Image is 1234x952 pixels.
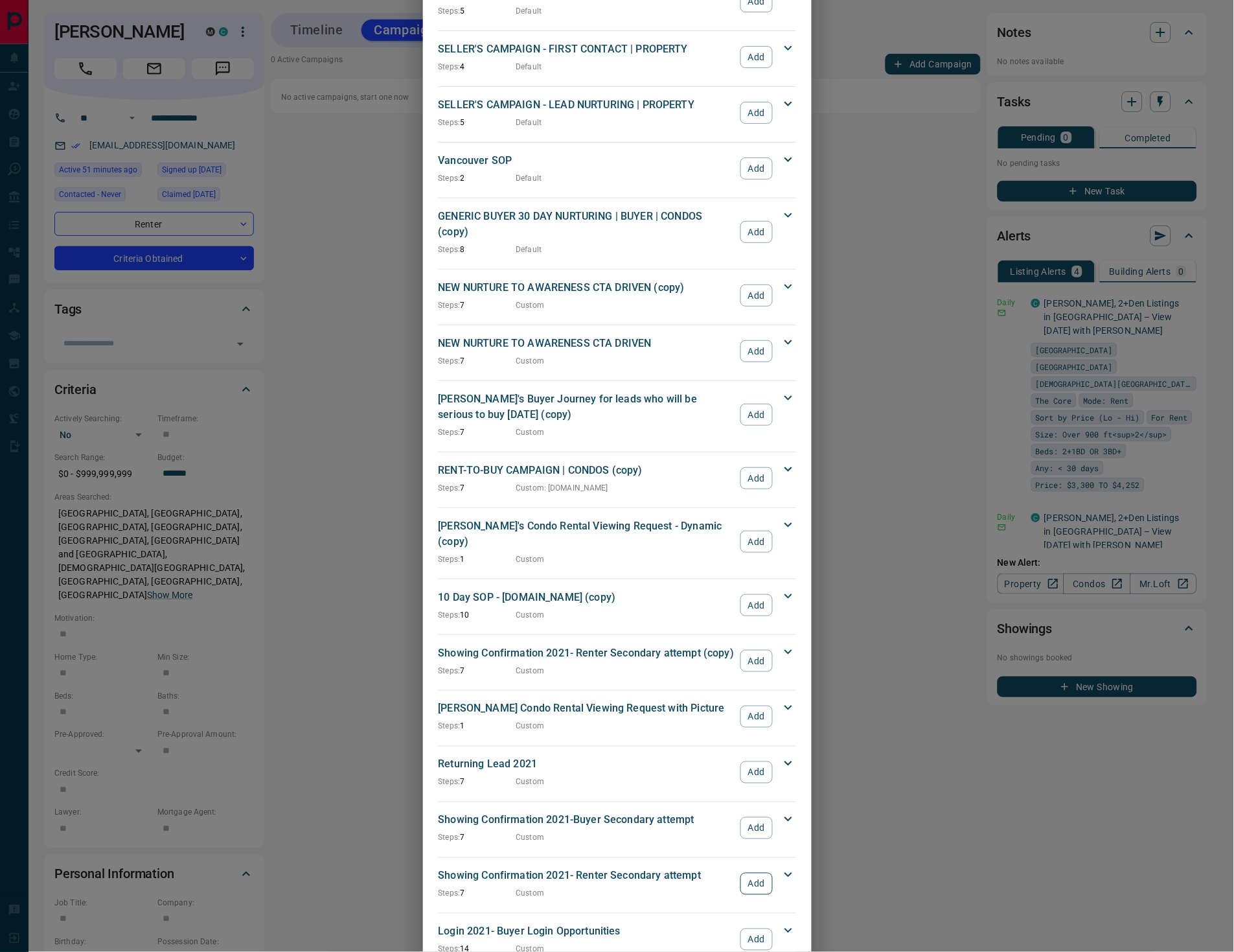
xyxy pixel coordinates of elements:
p: 7 [439,832,516,844]
p: 4 [439,61,516,73]
div: Showing Confirmation 2021- Renter Secondary attempt (copy)Steps:7CustomAdd [439,643,796,679]
p: 7 [439,776,516,788]
p: Custom [516,665,545,677]
span: Steps: [439,666,461,675]
div: [PERSON_NAME]'s Buyer Journey for leads who will be serious to buy [DATE] (copy)Steps:7CustomAdd [439,389,796,441]
span: Steps: [439,356,461,366]
span: Steps: [439,610,461,620]
button: Add [740,594,772,616]
span: Steps: [439,722,461,731]
p: 7 [439,888,516,900]
p: 7 [439,482,516,494]
span: Steps: [439,62,461,71]
div: [PERSON_NAME] Condo Rental Viewing Request with PictureSteps:1CustomAdd [439,699,796,735]
span: Steps: [439,245,461,254]
p: [PERSON_NAME]'s Condo Rental Viewing Request - Dynamic (copy) [439,518,735,550]
p: 5 [439,117,516,128]
p: 8 [439,244,516,255]
div: [PERSON_NAME]'s Condo Rental Viewing Request - Dynamic (copy)Steps:1CustomAdd [439,516,796,568]
p: Custom [516,609,545,621]
button: Add [740,340,772,362]
p: SELLER'S CAMPAIGN - LEAD NURTURING | PROPERTY [439,97,735,113]
div: NEW NURTURE TO AWARENESS CTA DRIVENSteps:7CustomAdd [439,333,796,369]
span: Steps: [439,889,461,898]
button: Add [740,929,772,951]
div: NEW NURTURE TO AWARENESS CTA DRIVEN (copy)Steps:7CustomAdd [439,277,796,314]
p: 7 [439,426,516,438]
div: SELLER'S CAMPAIGN - LEAD NURTURING | PROPERTYSteps:5DefaultAdd [439,95,796,131]
p: Custom [516,553,545,565]
p: Default [516,61,542,73]
p: 1 [439,553,516,565]
button: Add [740,531,772,553]
button: Add [740,873,772,895]
span: Steps: [439,833,461,842]
p: RENT-TO-BUY CAMPAIGN | CONDOS (copy) [439,463,735,478]
p: 10 [439,609,516,621]
span: Steps: [439,6,461,16]
p: 7 [439,299,516,311]
span: Steps: [439,778,461,787]
p: Default [516,244,542,255]
p: Custom [516,299,545,311]
span: Steps: [439,483,461,493]
button: Add [740,46,772,68]
p: [PERSON_NAME]'s Buyer Journey for leads who will be serious to buy [DATE] (copy) [439,391,735,423]
p: Showing Confirmation 2021- Renter Secondary attempt [439,868,735,884]
div: RENT-TO-BUY CAMPAIGN | CONDOS (copy)Steps:7Custom: [DOMAIN_NAME]Add [439,460,796,496]
p: Default [516,172,542,184]
p: Returning Lead 2021 [439,757,735,772]
p: Custom [516,426,545,438]
p: Custom [516,776,545,788]
div: Showing Confirmation 2021-Buyer Secondary attemptSteps:7CustomAdd [439,810,796,846]
p: Default [516,117,542,128]
button: Add [740,221,772,243]
button: Add [740,157,772,180]
div: GENERIC BUYER 30 DAY NURTURING | BUYER | CONDOS (copy)Steps:8DefaultAdd [439,206,796,258]
span: Steps: [439,301,461,310]
button: Add [740,706,772,728]
span: Steps: [439,174,461,183]
p: Custom : [DOMAIN_NAME] [516,482,608,494]
span: Steps: [439,555,461,564]
div: Showing Confirmation 2021- Renter Secondary attemptSteps:7CustomAdd [439,866,796,902]
p: Custom [516,355,545,367]
span: Steps: [439,428,461,437]
p: Showing Confirmation 2021-Buyer Secondary attempt [439,813,735,828]
button: Add [740,102,772,124]
div: 10 Day SOP - [DOMAIN_NAME] (copy)Steps:10CustomAdd [439,587,796,623]
p: Custom [516,721,545,732]
p: 1 [439,721,516,732]
button: Add [740,650,772,672]
p: Custom [516,832,545,844]
p: Custom [516,888,545,900]
div: Vancouver SOPSteps:2DefaultAdd [439,150,796,187]
div: Returning Lead 2021Steps:7CustomAdd [439,754,796,791]
p: [PERSON_NAME] Condo Rental Viewing Request with Picture [439,701,735,717]
p: 10 Day SOP - [DOMAIN_NAME] (copy) [439,590,735,605]
p: Default [516,5,542,17]
button: Add [740,761,772,784]
p: 2 [439,172,516,184]
p: 7 [439,355,516,367]
button: Add [740,467,772,489]
p: Vancouver SOP [439,153,735,168]
p: 5 [439,5,516,17]
p: 7 [439,665,516,677]
button: Add [740,404,772,426]
p: NEW NURTURE TO AWARENESS CTA DRIVEN [439,336,735,351]
p: Showing Confirmation 2021- Renter Secondary attempt (copy) [439,645,735,661]
p: GENERIC BUYER 30 DAY NURTURING | BUYER | CONDOS (copy) [439,209,735,240]
span: Steps: [439,118,461,127]
p: NEW NURTURE TO AWARENESS CTA DRIVEN (copy) [439,280,735,296]
button: Add [740,284,772,307]
div: SELLER'S CAMPAIGN - FIRST CONTACT | PROPERTYSteps:4DefaultAdd [439,39,796,75]
p: SELLER'S CAMPAIGN - FIRST CONTACT | PROPERTY [439,41,735,57]
button: Add [740,817,772,839]
p: Login 2021- Buyer Login Opportunities [439,924,735,940]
